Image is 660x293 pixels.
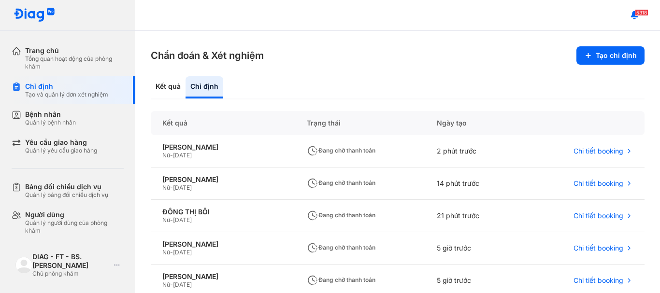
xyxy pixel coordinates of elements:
div: Quản lý bảng đối chiếu dịch vụ [25,191,108,199]
div: Tổng quan hoạt động của phòng khám [25,55,124,70]
div: Trang chủ [25,46,124,55]
span: - [170,249,173,256]
div: Bảng đối chiếu dịch vụ [25,182,108,191]
div: [PERSON_NAME] [162,143,284,152]
span: Chi tiết booking [574,211,623,220]
span: Chi tiết booking [574,147,623,155]
span: Nữ [162,216,170,223]
span: Nữ [162,281,170,288]
span: - [170,216,173,223]
div: [PERSON_NAME] [162,240,284,249]
div: DIAG - FT - BS. [PERSON_NAME] [32,252,110,270]
span: - [170,152,173,159]
span: Nữ [162,184,170,191]
div: Kết quả [151,111,295,135]
span: Nữ [162,249,170,256]
span: 5318 [635,9,648,16]
span: Nữ [162,152,170,159]
div: Ngày tạo [425,111,527,135]
div: 14 phút trước [425,167,527,200]
span: Chi tiết booking [574,244,623,252]
div: Trạng thái [295,111,425,135]
span: Đang chờ thanh toán [307,211,375,219]
span: [DATE] [173,249,192,256]
span: [DATE] [173,281,192,288]
span: Chi tiết booking [574,179,623,188]
div: Chỉ định [186,76,223,98]
div: 21 phút trước [425,200,527,232]
span: [DATE] [173,152,192,159]
div: Chỉ định [25,82,108,91]
img: logo [15,257,32,274]
span: - [170,184,173,191]
div: ĐỒNG THỊ BÔI [162,208,284,216]
div: Yêu cầu giao hàng [25,138,97,147]
div: Quản lý yêu cầu giao hàng [25,147,97,154]
div: [PERSON_NAME] [162,175,284,184]
span: Chi tiết booking [574,276,623,285]
div: [PERSON_NAME] [162,272,284,281]
span: Đang chờ thanh toán [307,147,375,154]
h3: Chẩn đoán & Xét nghiệm [151,49,264,62]
div: 5 giờ trước [425,232,527,265]
span: [DATE] [173,184,192,191]
div: 2 phút trước [425,135,527,167]
div: Tạo và quản lý đơn xét nghiệm [25,91,108,98]
div: Người dùng [25,210,124,219]
img: logo [14,8,55,23]
span: Đang chờ thanh toán [307,179,375,186]
button: Tạo chỉ định [576,46,645,65]
span: Đang chờ thanh toán [307,244,375,251]
span: - [170,281,173,288]
div: Quản lý người dùng của phòng khám [25,219,124,235]
span: [DATE] [173,216,192,223]
span: Đang chờ thanh toán [307,276,375,283]
div: Bệnh nhân [25,110,76,119]
div: Kết quả [151,76,186,98]
div: Chủ phòng khám [32,270,110,278]
div: Quản lý bệnh nhân [25,119,76,126]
